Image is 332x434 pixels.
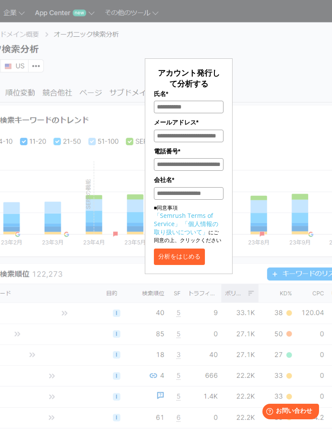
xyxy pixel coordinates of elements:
[154,211,213,228] a: 「Semrush Terms of Service」
[158,67,220,89] span: アカウント発行して分析する
[154,220,218,236] a: 「個人情報の取り扱いについて」
[154,249,205,265] button: 分析をはじめる
[154,118,223,127] label: メールアドレス*
[154,147,223,156] label: 電話番号*
[154,204,223,244] p: ■同意事項 にご同意の上、クリックください
[255,400,322,424] iframe: Help widget launcher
